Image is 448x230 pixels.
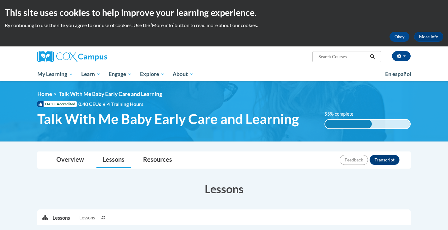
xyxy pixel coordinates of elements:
[37,101,77,107] span: IACET Accredited
[107,101,143,107] span: 4 Training Hours
[173,70,194,78] span: About
[414,32,443,42] a: More Info
[77,67,105,81] a: Learn
[37,91,52,97] a: Home
[385,71,411,77] span: En español
[370,155,399,165] button: Transcript
[96,152,131,168] a: Lessons
[5,22,443,29] p: By continuing to use the site you agree to our use of cookies. Use the ‘More info’ button to read...
[140,70,165,78] span: Explore
[340,155,368,165] button: Feedback
[78,101,107,108] span: 0.40 CEUs
[381,68,415,81] a: En español
[37,111,299,127] span: Talk With Me Baby Early Care and Learning
[390,32,409,42] button: Okay
[325,120,372,128] div: 55% complete
[137,152,178,168] a: Resources
[105,67,136,81] a: Engage
[392,51,411,61] button: Account Settings
[33,67,77,81] a: My Learning
[37,70,73,78] span: My Learning
[59,91,162,97] span: Talk With Me Baby Early Care and Learning
[37,181,411,197] h3: Lessons
[318,53,368,60] input: Search Courses
[37,51,107,62] img: Cox Campus
[5,6,443,19] h2: This site uses cookies to help improve your learning experience.
[37,51,156,62] a: Cox Campus
[81,70,101,78] span: Learn
[50,152,90,168] a: Overview
[53,214,70,221] p: Lessons
[324,111,360,117] label: 55% complete
[103,101,105,107] span: •
[109,70,132,78] span: Engage
[79,214,95,221] span: Lessons
[368,53,377,60] button: Search
[136,67,169,81] a: Explore
[28,67,420,81] div: Main menu
[169,67,198,81] a: About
